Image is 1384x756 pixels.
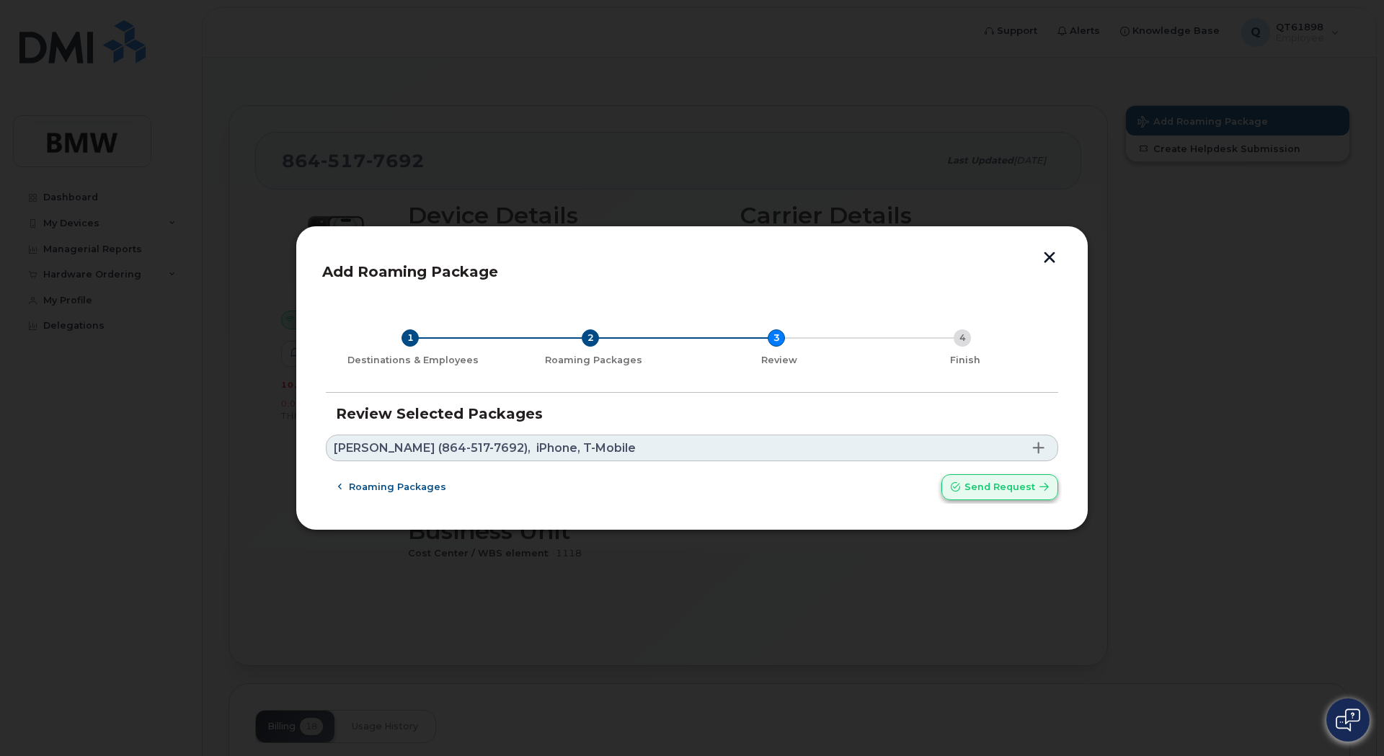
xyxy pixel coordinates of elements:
[332,355,494,366] div: Destinations & Employees
[964,480,1035,494] span: Send request
[334,443,531,454] span: [PERSON_NAME] (864-517-7692),
[1176,16,1359,43] div: Please, confirm packages selection for T-Mobile Global Zone Packages
[582,329,599,347] div: 2
[402,329,419,347] div: 1
[506,355,680,366] div: Roaming Packages
[326,435,1058,461] a: [PERSON_NAME] (864-517-7692),iPhone, T-Mobile
[536,443,636,454] span: iPhone, T-Mobile
[322,263,498,280] span: Add Roaming Package
[941,474,1058,500] button: Send request
[336,406,1048,422] h3: Review Selected Packages
[878,355,1052,366] div: Finish
[326,474,458,500] button: Roaming packages
[1336,708,1360,731] img: Open chat
[954,329,971,347] div: 4
[349,480,446,494] span: Roaming packages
